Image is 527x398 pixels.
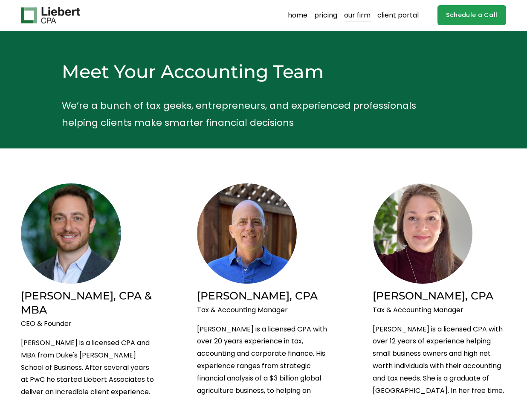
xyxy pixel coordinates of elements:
img: Tommy Roberts [197,183,297,284]
a: Schedule a Call [437,5,506,25]
img: Jennie Ledesma [373,183,472,284]
p: Tax & Accounting Manager [373,304,506,317]
h2: Meet Your Accounting Team [62,60,424,84]
h2: [PERSON_NAME], CPA [197,289,330,302]
h2: [PERSON_NAME], CPA & MBA [21,289,154,317]
a: pricing [314,9,337,22]
p: CEO & Founder [21,318,154,330]
img: Brian Liebert [21,183,121,284]
a: our firm [344,9,371,22]
h2: [PERSON_NAME], CPA [373,289,506,302]
a: home [288,9,307,22]
img: Liebert CPA [21,7,80,23]
a: client portal [377,9,419,22]
p: We’re a bunch of tax geeks, entrepreneurs, and experienced professionals helping clients make sma... [62,97,424,131]
p: Tax & Accounting Manager [197,304,330,317]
